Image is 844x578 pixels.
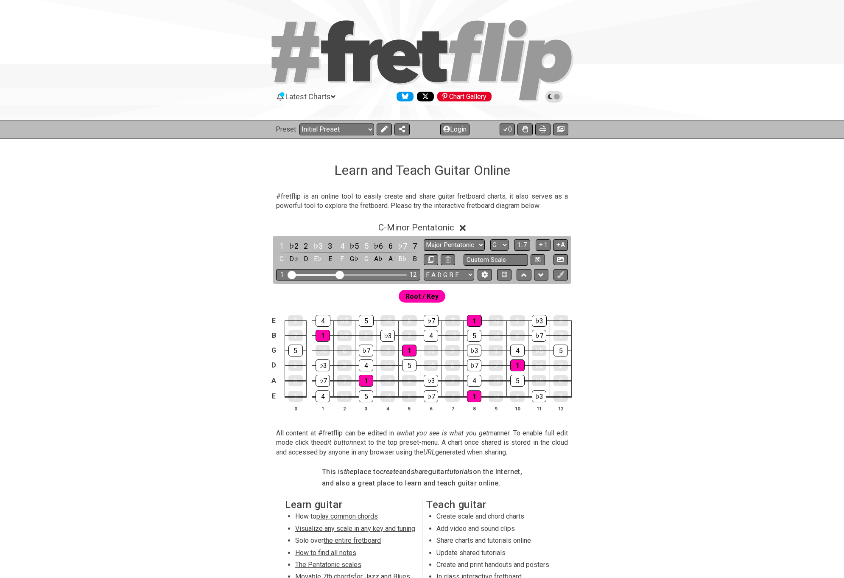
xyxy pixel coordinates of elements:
[423,448,435,456] em: URL
[467,315,482,327] div: 1
[553,345,568,356] div: 5
[437,92,492,101] div: Chart Gallery
[489,345,503,356] div: 3
[312,404,334,413] th: 1
[288,315,303,326] div: 3
[299,123,374,135] select: Preset
[467,330,481,342] div: 5
[316,330,330,342] div: 1
[409,240,420,252] div: toggle scale degree
[553,269,568,281] button: First click edit preset to enable marker editing
[269,328,279,343] td: B
[510,391,525,402] div: 2
[269,358,279,373] td: D
[489,315,503,326] div: ♭2
[295,512,416,524] li: How to
[316,345,330,356] div: ♭6
[489,360,503,371] div: 7
[445,391,460,402] div: 7
[377,404,399,413] th: 4
[536,239,550,251] button: 1
[424,254,438,266] button: Copy
[424,239,485,251] select: Scale
[532,390,546,402] div: ♭3
[276,192,568,211] p: #fretflip is an online tool to easily create and share guitar fretboard charts, it also serves as...
[410,271,416,278] div: 12
[532,315,547,327] div: ♭3
[322,467,522,477] h4: This is place to and guitar on the Internet,
[313,240,324,252] div: toggle scale degree
[399,404,420,413] th: 5
[380,315,395,326] div: ♭6
[467,345,481,356] div: ♭3
[553,391,568,402] div: 3
[478,269,492,281] button: Edit Tuning
[377,123,392,135] button: Edit Preset
[397,253,408,265] div: toggle pitch class
[445,360,460,371] div: 6
[424,330,438,342] div: 4
[436,548,557,560] li: Update shared tutorials
[337,330,352,341] div: ♭2
[402,359,416,371] div: 5
[359,315,374,327] div: 5
[295,525,415,533] span: Visualize any scale in any key and tuning
[441,254,455,266] button: Delete
[324,253,335,265] div: toggle pitch class
[288,240,299,252] div: toggle scale degree
[467,390,481,402] div: 1
[426,500,559,509] h2: Teach guitar
[337,391,352,402] div: ♭5
[517,269,531,281] button: Move up
[380,360,395,371] div: ♭5
[489,391,503,402] div: ♭2
[276,429,568,457] p: All content at #fretflip can be edited in a manner. To enable full edit mode click the next to th...
[402,315,417,326] div: 6
[288,330,303,341] div: 7
[334,404,355,413] th: 2
[436,524,557,536] li: Add video and sound clips
[322,479,522,488] h4: and also a great place to learn and teach guitar online.
[553,330,568,341] div: 7
[288,391,303,402] div: 3
[269,343,279,358] td: G
[324,536,381,544] span: the entire fretboard
[361,253,372,265] div: toggle pitch class
[288,375,303,386] div: 6
[276,125,296,133] span: Preset
[385,253,396,265] div: toggle pitch class
[402,330,416,341] div: 3
[424,345,438,356] div: ♭2
[380,468,399,476] em: create
[359,345,373,356] div: ♭7
[424,360,438,371] div: ♭6
[507,404,528,413] th: 10
[532,360,546,371] div: ♭2
[553,375,568,386] div: 6
[394,123,410,135] button: Share Preset
[424,390,438,402] div: ♭7
[464,404,485,413] th: 8
[359,330,373,341] div: 2
[361,240,372,252] div: toggle scale degree
[316,512,378,520] span: play common chords
[288,253,299,265] div: toggle pitch class
[337,240,348,252] div: toggle scale degree
[553,315,568,326] div: 3
[424,315,439,327] div: ♭7
[295,561,361,569] span: The Pentatonic scales
[295,549,356,557] span: How to find all notes
[485,404,507,413] th: 9
[510,375,525,387] div: 5
[316,359,330,371] div: ♭3
[380,330,395,342] div: ♭3
[535,123,551,135] button: Print
[553,123,568,135] button: Create image
[490,239,509,251] select: Tonic/Root
[269,373,279,389] td: A
[424,375,438,387] div: ♭3
[288,360,303,371] div: 2
[276,269,420,281] div: Visible fret range
[531,254,545,266] button: Store user defined scale
[337,375,352,386] div: 7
